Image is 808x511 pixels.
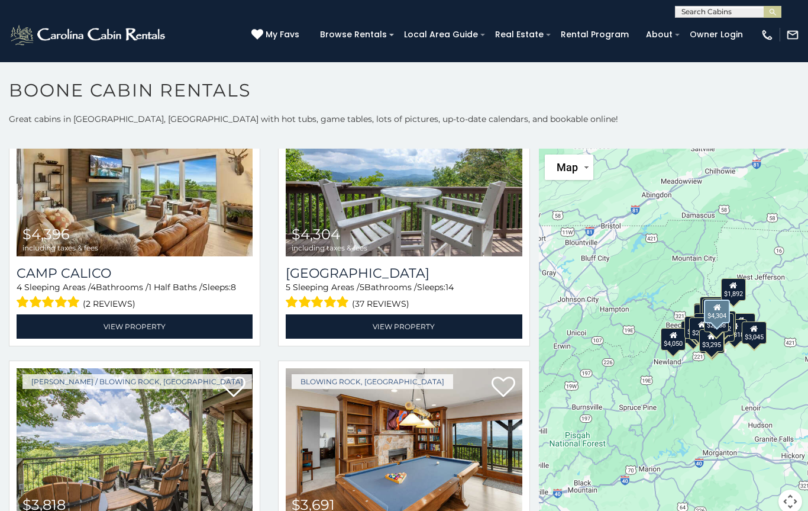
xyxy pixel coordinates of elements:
[292,374,453,389] a: Blowing Rock, [GEOGRAPHIC_DATA]
[702,298,727,321] div: $2,946
[694,313,719,336] div: $2,590
[286,98,522,256] img: Pinnacle View Lodge
[557,161,578,173] span: Map
[286,265,522,281] h3: Pinnacle View Lodge
[17,265,253,281] a: Camp Calico
[761,28,774,41] img: phone-regular-white.png
[22,374,252,389] a: [PERSON_NAME] / Blowing Rock, [GEOGRAPHIC_DATA]
[9,23,169,47] img: White-1-2.png
[685,316,710,339] div: $3,732
[699,329,724,352] div: $3,295
[700,297,725,319] div: $3,700
[742,322,767,344] div: $3,045
[545,155,593,180] button: Change map style
[17,98,253,256] a: Camp Calico $4,396 including taxes & fees
[17,281,253,311] div: Sleeping Areas / Bathrooms / Sleeps:
[398,25,484,44] a: Local Area Guide
[286,314,522,339] a: View Property
[314,25,393,44] a: Browse Rentals
[690,317,715,340] div: $2,361
[17,282,22,293] span: 4
[286,98,522,256] a: Pinnacle View Lodge $4,304 including taxes & fees
[22,244,98,252] span: including taxes & fees
[661,328,686,351] div: $4,050
[684,25,749,44] a: Owner Login
[786,28,799,41] img: mail-regular-white.png
[148,282,202,293] span: 1 Half Baths /
[704,300,731,323] div: $4,304
[640,25,678,44] a: About
[91,282,96,293] span: 4
[17,314,253,339] a: View Property
[231,282,236,293] span: 8
[251,28,302,41] a: My Favs
[555,25,635,44] a: Rental Program
[445,282,454,293] span: 14
[83,296,135,311] span: (2 reviews)
[22,226,70,243] span: $4,396
[360,282,364,293] span: 5
[727,313,755,336] div: $10,763
[17,98,253,256] img: Camp Calico
[286,282,290,293] span: 5
[286,281,522,311] div: Sleeping Areas / Bathrooms / Sleeps:
[352,296,409,311] span: (37 reviews)
[721,278,746,301] div: $1,892
[266,28,299,41] span: My Favs
[492,375,515,400] a: Add to favorites
[489,25,550,44] a: Real Estate
[286,265,522,281] a: [GEOGRAPHIC_DATA]
[292,226,340,243] span: $4,304
[292,244,367,252] span: including taxes & fees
